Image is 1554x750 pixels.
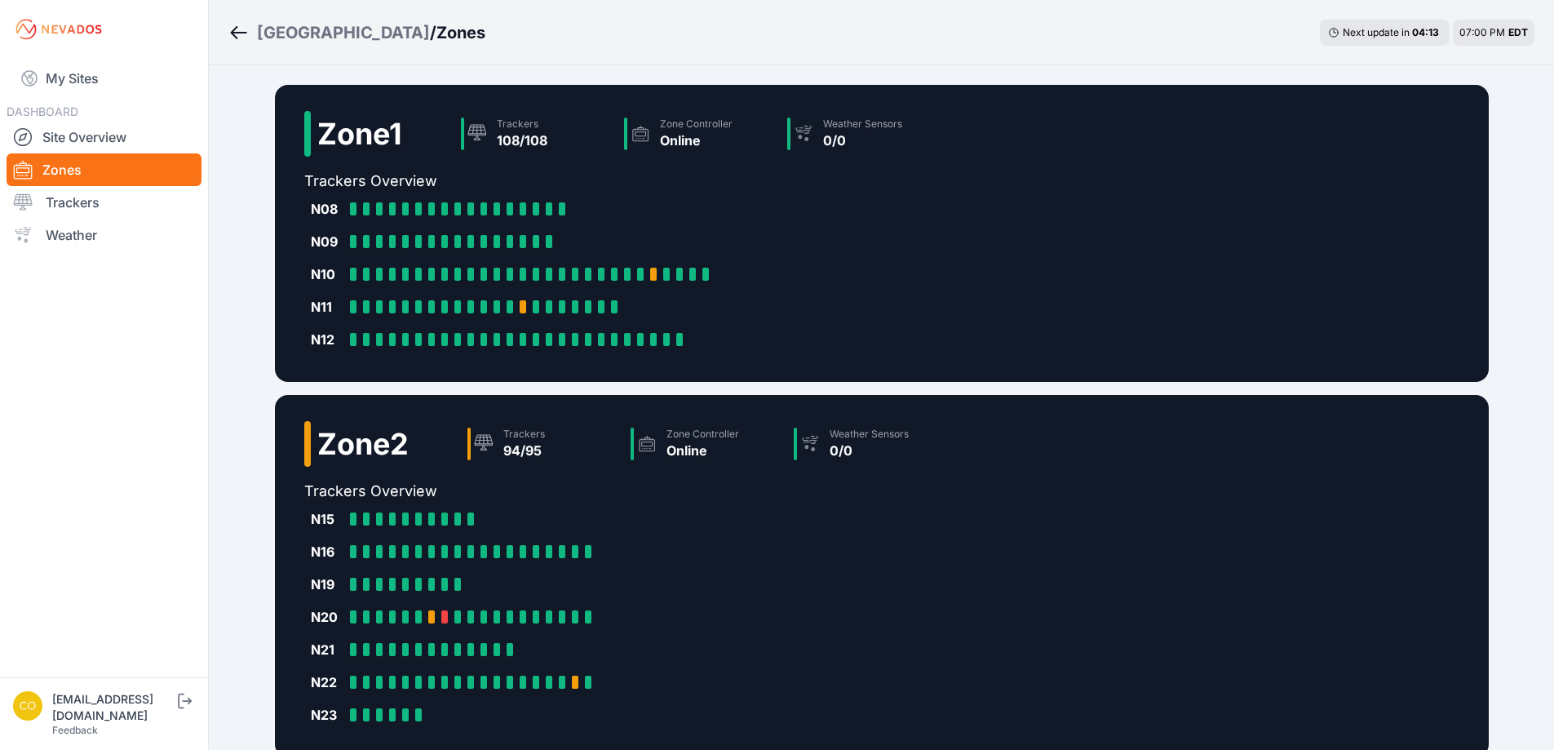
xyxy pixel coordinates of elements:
[311,575,343,594] div: N19
[666,441,739,460] div: Online
[454,111,618,157] a: Trackers108/108
[304,480,950,503] h2: Trackers Overview
[52,691,175,724] div: [EMAIL_ADDRESS][DOMAIN_NAME]
[461,421,624,467] a: Trackers94/95
[830,428,909,441] div: Weather Sensors
[311,264,343,284] div: N10
[497,131,547,150] div: 108/108
[7,219,201,251] a: Weather
[666,428,739,441] div: Zone Controller
[317,118,402,150] h2: Zone 1
[781,111,944,157] a: Weather Sensors0/0
[823,131,902,150] div: 0/0
[257,21,430,44] a: [GEOGRAPHIC_DATA]
[311,640,343,659] div: N21
[311,607,343,627] div: N20
[7,59,201,98] a: My Sites
[311,542,343,561] div: N16
[1508,26,1528,38] span: EDT
[823,118,902,131] div: Weather Sensors
[311,509,343,529] div: N15
[830,441,909,460] div: 0/0
[503,441,545,460] div: 94/95
[311,705,343,725] div: N23
[660,118,733,131] div: Zone Controller
[52,724,98,736] a: Feedback
[228,11,485,54] nav: Breadcrumb
[430,21,436,44] span: /
[1343,26,1410,38] span: Next update in
[497,118,547,131] div: Trackers
[311,672,343,692] div: N22
[660,131,733,150] div: Online
[317,428,409,460] h2: Zone 2
[311,199,343,219] div: N08
[7,121,201,153] a: Site Overview
[1459,26,1505,38] span: 07:00 PM
[13,16,104,42] img: Nevados
[7,153,201,186] a: Zones
[1412,26,1441,39] div: 04 : 13
[7,186,201,219] a: Trackers
[311,297,343,317] div: N11
[13,691,42,721] img: controlroomoperator@invenergy.com
[436,21,485,44] h3: Zones
[304,170,944,193] h2: Trackers Overview
[503,428,545,441] div: Trackers
[311,330,343,349] div: N12
[787,421,950,467] a: Weather Sensors0/0
[311,232,343,251] div: N09
[7,104,78,118] span: DASHBOARD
